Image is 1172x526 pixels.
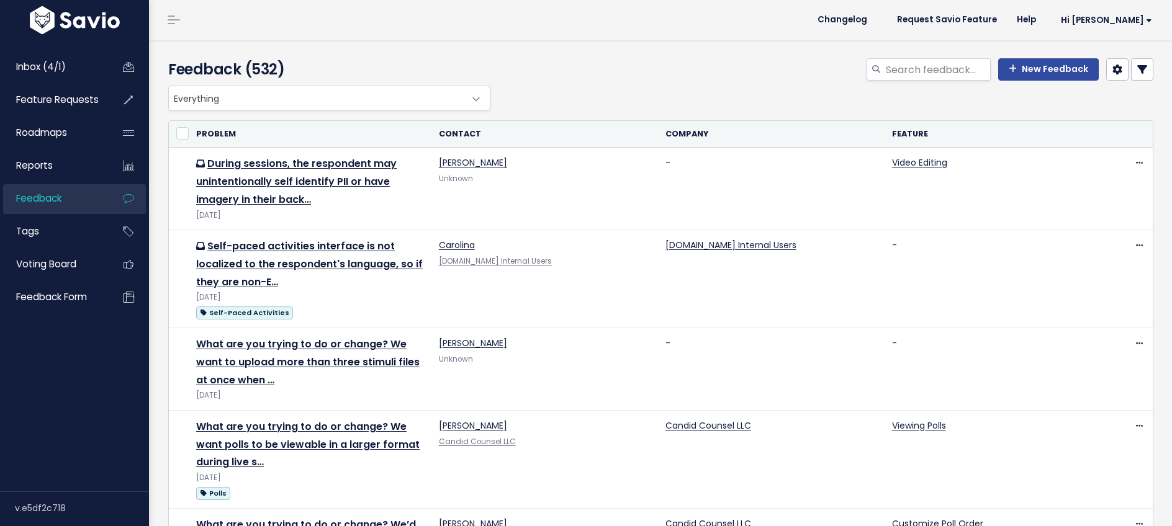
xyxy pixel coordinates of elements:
th: Feature [885,121,1104,148]
div: [DATE] [196,471,424,484]
span: Feedback form [16,290,87,303]
input: Search feedback... [885,58,991,81]
span: Feedback [16,192,61,205]
a: Candid Counsel LLC [439,437,516,447]
td: - [885,230,1104,328]
a: Reports [3,151,103,180]
span: Hi [PERSON_NAME] [1061,16,1152,25]
a: [DOMAIN_NAME] Internal Users [665,239,796,251]
a: Candid Counsel LLC [665,419,751,432]
a: Self-Paced Activities [196,305,293,320]
span: Reports [16,159,53,172]
a: [PERSON_NAME] [439,419,507,432]
td: - [885,328,1104,411]
img: logo-white.9d6f32f41409.svg [27,6,123,34]
a: What are you trying to do or change? We want to upload more than three stimuli files at once when … [196,337,420,387]
a: Roadmaps [3,118,103,147]
a: Voting Board [3,250,103,279]
th: Company [658,121,885,148]
a: Carolina [439,239,475,251]
a: Polls [196,485,230,501]
span: Feature Requests [16,93,99,106]
span: Tags [16,225,39,238]
div: v.e5df2c718 [15,492,149,524]
td: - [658,148,885,230]
a: Request Savio Feature [887,11,1007,29]
span: Everything [169,86,465,110]
div: [DATE] [196,291,424,304]
span: Unknown [439,354,473,364]
span: Polls [196,487,230,500]
h4: Feedback (532) [168,58,484,81]
a: New Feedback [998,58,1099,81]
a: Feedback form [3,283,103,311]
th: Contact [431,121,658,148]
td: - [658,328,885,411]
a: Inbox (4/1) [3,53,103,81]
a: Tags [3,217,103,246]
div: [DATE] [196,209,424,222]
div: [DATE] [196,389,424,402]
span: Unknown [439,174,473,184]
a: Video Editing [892,156,947,169]
a: What are you trying to do or change? We want polls to be viewable in a larger format during live s… [196,419,420,470]
span: Everything [168,86,490,110]
span: Changelog [818,16,867,24]
a: Hi [PERSON_NAME] [1046,11,1162,30]
span: Self-Paced Activities [196,306,293,319]
a: Feature Requests [3,86,103,114]
span: Inbox (4/1) [16,60,66,73]
a: [PERSON_NAME] [439,337,507,349]
span: Voting Board [16,257,76,270]
a: Help [1007,11,1046,29]
th: Problem [189,121,431,148]
span: Roadmaps [16,126,67,139]
a: [PERSON_NAME] [439,156,507,169]
a: Feedback [3,184,103,213]
a: [DOMAIN_NAME] Internal Users [439,256,552,266]
a: Viewing Polls [892,419,946,432]
a: Self-paced activities interface is not localized to the respondent's language, so if they are non-E… [196,239,423,289]
a: During sessions, the respondent may unintentionally self identify PII or have imagery in their back… [196,156,397,207]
